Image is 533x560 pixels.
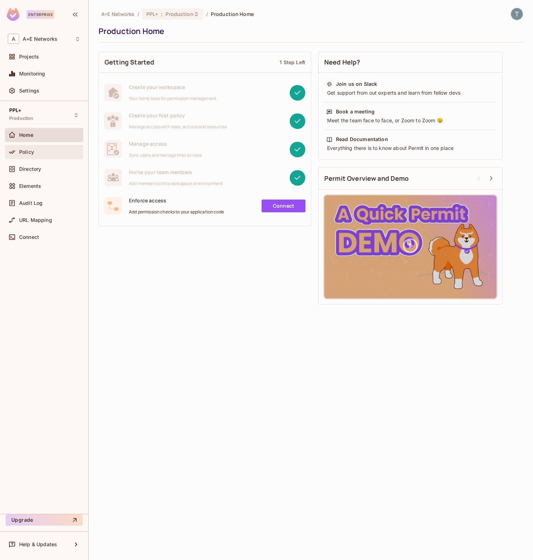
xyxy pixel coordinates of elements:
[262,200,305,212] a: Connect
[19,166,41,172] span: Directory
[129,124,227,130] span: Manage access with roles, actions and resources
[324,174,409,183] span: Permit Overview and Demo
[19,234,39,240] span: Connect
[161,11,163,17] span: :
[211,11,254,17] span: Production Home
[19,217,52,223] span: URL Mapping
[129,209,224,215] span: Add permission checks to your application code
[129,112,227,119] span: Create your first policy
[8,34,19,44] span: A
[9,116,34,121] span: Production
[206,11,208,17] li: /
[19,71,45,77] span: Monitoring
[19,132,34,138] span: Home
[101,11,135,17] span: the active workspace
[326,145,494,152] div: Everything there is to know about Permit in one place
[138,11,139,17] li: /
[511,8,523,20] img: Tapan Shah
[129,96,217,101] span: Your home base for permission management
[129,84,217,90] span: Create your workspace
[336,108,375,115] div: Book a meeting
[129,181,223,186] span: Add members to this workspace or environment
[326,89,494,96] div: Get support from out experts and learn from fellow devs
[19,54,39,60] span: Projects
[105,58,154,67] span: Getting Started
[324,58,360,67] span: Need Help?
[146,11,158,17] span: PPL+
[336,80,377,88] div: Join us on Slack
[19,88,39,94] span: Settings
[129,152,202,158] span: Sync users and manage their access
[7,8,19,21] img: SReyMgAAAABJRU5ErkJggg==
[326,117,494,124] div: Meet the team face to face, or Zoom to Zoom 😉
[6,514,83,526] button: Upgrade
[280,59,305,66] div: 1 Step Left
[99,26,520,37] div: Production Home
[129,169,223,175] span: Invite your team members
[336,136,388,143] div: Read Documentation
[129,140,202,147] span: Manage access
[27,10,54,19] div: Enterprise
[19,542,57,547] span: Help & Updates
[165,11,193,17] span: Production
[19,200,43,206] span: Audit Log
[19,183,41,189] span: Elements
[129,197,224,204] span: Enforce access
[19,149,34,155] span: Policy
[9,107,22,113] span: PPL+
[23,36,57,42] span: Workspace: A+E Networks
